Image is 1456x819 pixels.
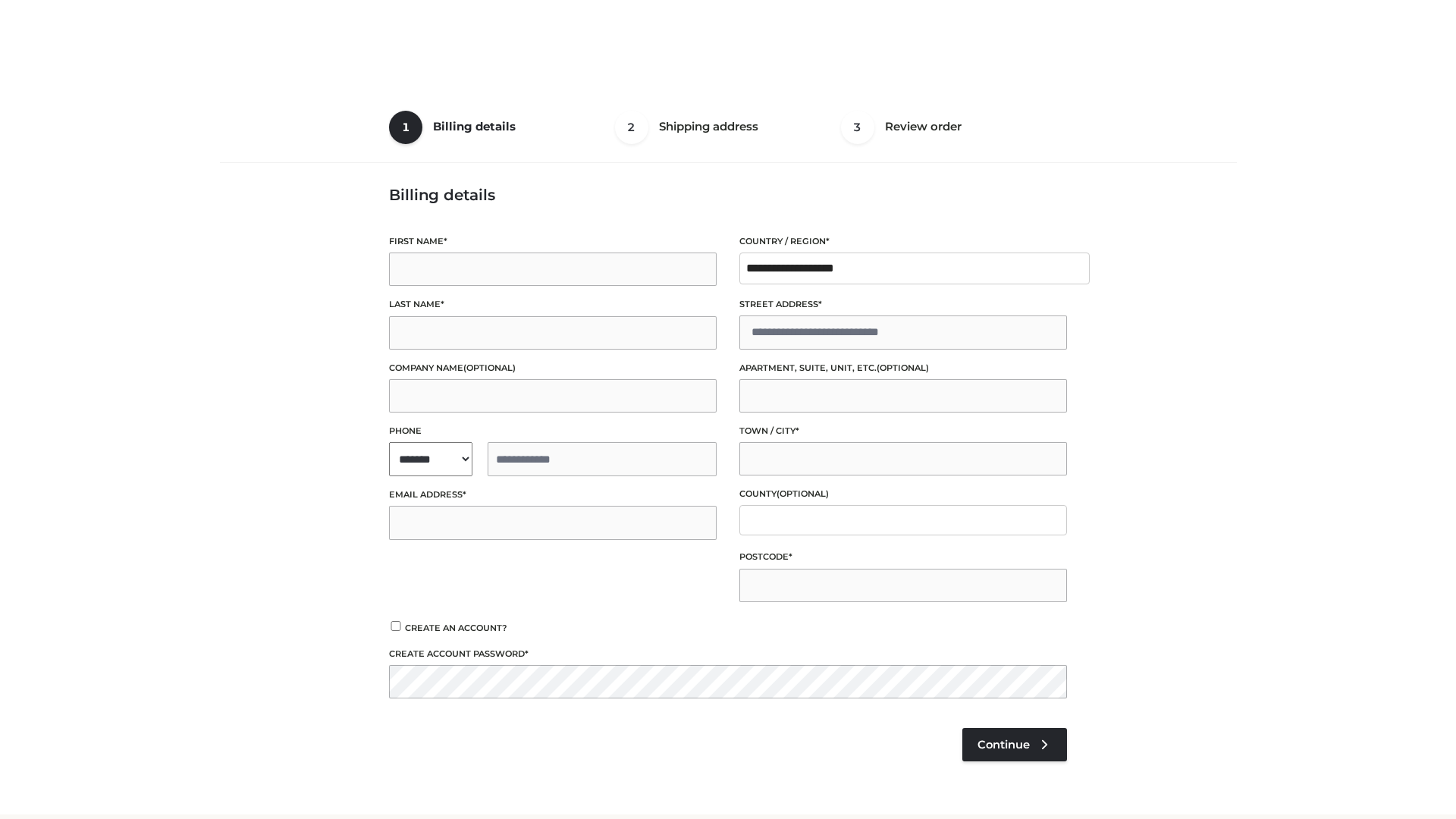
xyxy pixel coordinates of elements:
span: Create an account? [405,623,507,633]
span: Billing details [433,119,516,133]
h3: Billing details [389,186,1067,204]
span: (optional) [877,362,929,373]
label: First name [389,234,717,249]
span: 2 [615,111,648,144]
span: Shipping address [659,119,758,133]
label: Postcode [739,550,1067,564]
label: Email address [389,488,717,502]
span: Continue [977,738,1030,752]
a: Continue [962,728,1067,761]
label: Apartment, suite, unit, etc. [739,361,1067,375]
input: Create an account? [389,621,403,631]
label: Town / City [739,424,1067,438]
span: Review order [885,119,962,133]
span: (optional) [463,362,516,373]
span: 1 [389,111,422,144]
span: (optional) [777,488,829,499]
label: Street address [739,297,1067,312]
label: Phone [389,424,717,438]
label: County [739,487,1067,501]
label: Last name [389,297,717,312]
label: Create account password [389,647,1067,661]
span: 3 [841,111,874,144]
label: Company name [389,361,717,375]
label: Country / Region [739,234,1067,249]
